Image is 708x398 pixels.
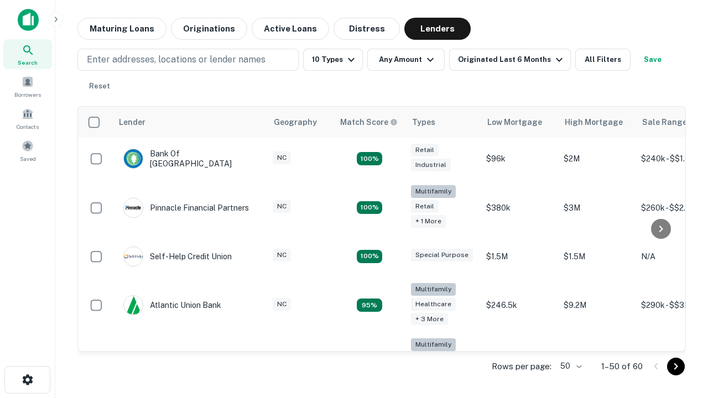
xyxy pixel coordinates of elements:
div: Multifamily [411,185,456,198]
img: picture [124,296,143,315]
iframe: Chat Widget [653,310,708,363]
a: Search [3,39,52,69]
div: Multifamily [411,283,456,296]
img: picture [124,247,143,266]
div: Matching Properties: 17, hasApolloMatch: undefined [357,201,382,214]
button: All Filters [575,49,631,71]
img: picture [124,149,143,168]
div: Atlantic Union Bank [123,295,221,315]
button: Save your search to get updates of matches that match your search criteria. [635,49,670,71]
p: Rows per page: [492,360,551,373]
div: Matching Properties: 11, hasApolloMatch: undefined [357,250,382,263]
button: Distress [334,18,400,40]
button: Originated Last 6 Months [449,49,571,71]
p: 1–50 of 60 [601,360,643,373]
div: NC [273,151,291,164]
td: $3.2M [558,333,636,389]
button: Go to next page [667,358,685,375]
div: + 3 more [411,313,448,326]
div: Types [412,116,435,129]
div: The Fidelity Bank [123,351,213,371]
td: $246.5k [481,277,558,333]
div: Retail [411,144,439,156]
div: Industrial [411,159,451,171]
button: 10 Types [303,49,363,71]
img: capitalize-icon.png [18,9,39,31]
div: Lender [119,116,145,129]
span: Contacts [17,122,39,131]
div: Matching Properties: 9, hasApolloMatch: undefined [357,298,382,312]
button: Lenders [404,18,471,40]
span: Borrowers [14,90,41,99]
h6: Match Score [340,116,395,128]
button: Maturing Loans [77,18,166,40]
th: Geography [267,107,334,138]
td: $1.5M [481,235,558,277]
span: Saved [20,154,36,163]
div: Pinnacle Financial Partners [123,198,249,218]
div: Sale Range [642,116,687,129]
td: $3M [558,180,636,235]
div: Healthcare [411,298,456,311]
div: Low Mortgage [487,116,542,129]
button: Enter addresses, locations or lender names [77,49,299,71]
span: Search [18,58,38,67]
a: Borrowers [3,71,52,101]
th: Types [405,107,481,138]
button: Active Loans [252,18,329,40]
div: Bank Of [GEOGRAPHIC_DATA] [123,149,256,169]
div: Multifamily [411,338,456,351]
div: Capitalize uses an advanced AI algorithm to match your search with the best lender. The match sco... [340,116,398,128]
p: Enter addresses, locations or lender names [87,53,265,66]
div: Matching Properties: 15, hasApolloMatch: undefined [357,152,382,165]
div: Special Purpose [411,249,473,261]
a: Saved [3,135,52,165]
div: High Mortgage [565,116,623,129]
div: Self-help Credit Union [123,247,232,266]
div: NC [273,200,291,213]
th: Low Mortgage [481,107,558,138]
td: $246k [481,333,558,389]
div: Geography [274,116,317,129]
div: + 1 more [411,215,446,228]
th: High Mortgage [558,107,636,138]
th: Capitalize uses an advanced AI algorithm to match your search with the best lender. The match sco... [334,107,405,138]
div: Originated Last 6 Months [458,53,566,66]
img: picture [124,198,143,217]
button: Any Amount [367,49,445,71]
td: $2M [558,138,636,180]
a: Contacts [3,103,52,133]
div: 50 [556,358,584,374]
button: Originations [171,18,247,40]
td: $380k [481,180,558,235]
div: Retail [411,200,439,213]
td: $96k [481,138,558,180]
button: Reset [82,75,117,97]
td: $1.5M [558,235,636,277]
div: NC [273,298,291,311]
th: Lender [112,107,267,138]
div: NC [273,249,291,261]
td: $9.2M [558,277,636,333]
